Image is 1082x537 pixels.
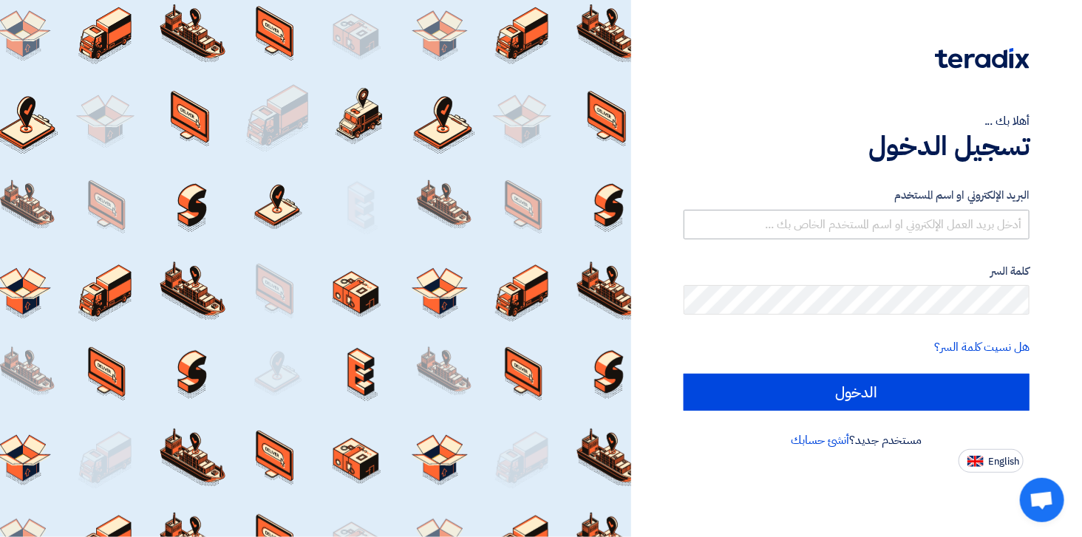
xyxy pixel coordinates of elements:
[959,449,1024,473] button: English
[988,456,1019,467] span: English
[684,431,1030,449] div: مستخدم جديد؟
[684,263,1030,280] label: كلمة السر
[935,48,1030,69] img: Teradix logo
[1020,478,1064,522] div: Open chat
[684,374,1030,411] input: الدخول
[967,456,984,467] img: en-US.png
[684,112,1030,130] div: أهلا بك ...
[792,431,850,449] a: أنشئ حسابك
[684,130,1030,163] h1: تسجيل الدخول
[935,338,1030,356] a: هل نسيت كلمة السر؟
[684,210,1030,239] input: أدخل بريد العمل الإلكتروني او اسم المستخدم الخاص بك ...
[684,187,1030,204] label: البريد الإلكتروني او اسم المستخدم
